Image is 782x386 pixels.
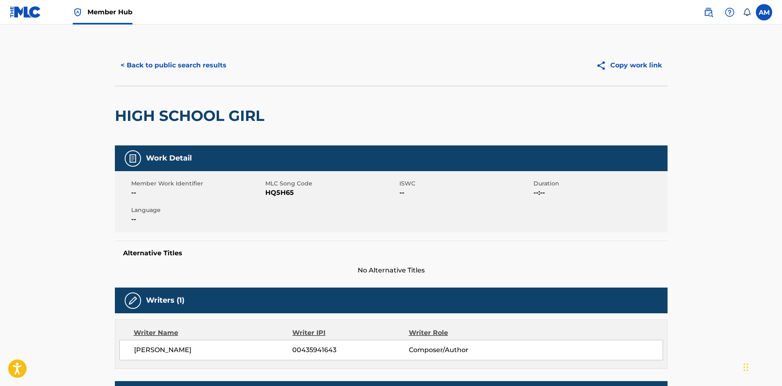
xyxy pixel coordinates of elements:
span: -- [399,188,531,198]
iframe: Resource Center [759,256,782,322]
h5: Work Detail [146,154,192,163]
span: Language [131,206,263,214]
img: Writers [128,296,138,306]
span: -- [131,214,263,224]
div: User Menu [756,4,772,20]
img: MLC Logo [10,6,41,18]
span: MLC Song Code [265,179,397,188]
img: help [725,7,735,17]
button: < Back to public search results [115,55,232,76]
span: 00435941643 [292,345,408,355]
span: --:-- [533,188,665,198]
div: Writer Name [134,328,293,338]
h2: HIGH SCHOOL GIRL [115,107,269,125]
a: Public Search [700,4,717,20]
span: Member Hub [87,7,132,17]
img: Top Rightsholder [73,7,83,17]
div: Writer IPI [292,328,409,338]
img: Copy work link [596,60,610,71]
div: Writer Role [409,328,515,338]
iframe: Chat Widget [741,347,782,386]
span: -- [131,188,263,198]
img: Work Detail [128,154,138,163]
span: [PERSON_NAME] [134,345,293,355]
div: Help [722,4,738,20]
div: Drag [744,355,748,379]
span: No Alternative Titles [115,266,668,275]
img: search [704,7,713,17]
span: Duration [533,179,665,188]
span: Member Work Identifier [131,179,263,188]
span: Composer/Author [409,345,515,355]
h5: Alternative Titles [123,249,659,257]
button: Copy work link [590,55,668,76]
span: ISWC [399,179,531,188]
h5: Writers (1) [146,296,184,305]
span: HQ5H65 [265,188,397,198]
div: Notifications [743,8,751,16]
